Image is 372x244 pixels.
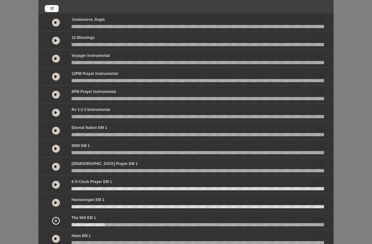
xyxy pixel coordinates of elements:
[316,72,324,78] span: 0.00
[316,108,324,114] span: 0.00
[316,162,324,168] span: 0.00
[72,71,118,76] p: 12PM Prayer Instrumental
[72,89,116,95] p: 6PM Prayer Instrumental
[72,35,95,40] p: 12 Blessings
[72,53,110,58] p: Voyager Instrumental
[72,161,138,167] p: [DEMOGRAPHIC_DATA] prayer EM 1
[72,197,104,203] p: Hansoongan EM 1
[72,107,110,113] p: Rv 1:1-3 Instrumental
[316,144,324,150] span: 0.00
[313,198,324,204] span: 02:48
[313,216,324,223] span: 00:25
[313,180,324,186] span: 04:27
[72,143,90,149] p: 6000 EM 1
[72,17,105,22] p: Jundoverse Jingle
[316,54,324,60] span: 0.00
[316,126,324,132] span: 0.00
[72,179,112,185] p: 6 o-clock prayer EM 1
[72,233,91,239] p: Hana EM 1
[316,90,324,96] span: 0.00
[316,36,324,42] span: 0.00
[72,215,96,221] p: The Will EM 1
[316,18,324,24] span: 0.00
[72,125,107,131] p: Eternal Nation EM 1
[316,234,324,241] span: 0.00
